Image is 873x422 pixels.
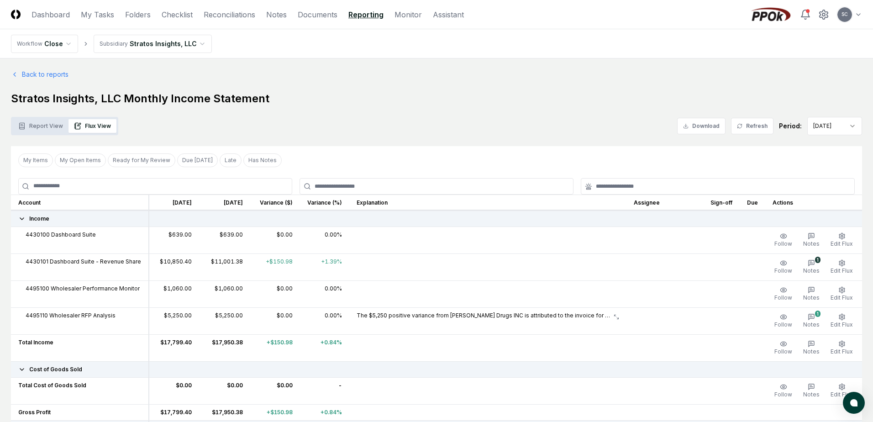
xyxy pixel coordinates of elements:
button: SC [836,6,853,23]
th: Assignee [626,195,703,211]
span: Edit Flux [831,240,853,247]
td: $10,850.40 [149,253,199,280]
span: SC [841,11,848,18]
td: 0.00% [300,280,349,307]
button: Notes [801,231,821,250]
button: Edit Flux [829,285,855,304]
span: Follow [774,348,792,355]
td: $0.00 [250,227,300,253]
button: Follow [773,231,794,250]
th: Due [740,195,765,211]
th: [DATE] [149,195,199,211]
div: 1 [815,257,820,263]
span: 4495110 Wholesaler RFP Analysis [26,311,116,320]
button: My Items [18,153,53,167]
button: Edit Flux [829,231,855,250]
td: $17,950.38 [199,404,250,420]
button: My Open Items [55,153,106,167]
td: +0.84% [300,404,349,420]
td: $17,950.38 [199,334,250,361]
span: Gross Profit [18,408,51,417]
img: Logo [11,10,21,19]
span: Edit Flux [831,348,853,355]
a: Dashboard [32,9,70,20]
div: Subsidiary [100,40,128,48]
th: Sign-off [703,195,740,211]
button: Follow [773,258,794,277]
button: Follow [773,285,794,304]
span: Edit Flux [831,391,853,398]
span: Follow [774,321,792,328]
td: $11,001.38 [199,253,250,280]
a: Notes [266,9,287,20]
td: $0.00 [250,307,300,334]
button: Ready for My Review [108,153,175,167]
td: - [300,377,349,404]
th: Variance ($) [250,195,300,211]
a: Reconciliations [204,9,255,20]
span: Edit Flux [831,294,853,301]
button: Has Notes [243,153,282,167]
button: Report View [13,119,68,133]
span: Cost of Goods Sold [29,365,82,374]
th: Actions [765,195,862,211]
a: Checklist [162,9,193,20]
button: 1Notes [801,258,821,277]
span: Notes [803,267,820,274]
button: Edit Flux [829,258,855,277]
button: 1Notes [801,311,821,331]
td: $0.00 [250,280,300,307]
span: Income [29,215,49,223]
td: +$150.98 [250,253,300,280]
span: Edit Flux [831,321,853,328]
button: Notes [801,381,821,401]
button: Notes [801,285,821,304]
button: Late [220,153,242,167]
span: Notes [803,240,820,247]
span: Notes [803,348,820,355]
td: +0.84% [300,334,349,361]
button: Flux View [68,119,116,133]
span: 4430101 Dashboard Suite - Revenue Share [26,258,141,266]
span: Follow [774,294,792,301]
a: Reporting [348,9,384,20]
span: Follow [774,391,792,398]
span: Follow [774,240,792,247]
span: Notes [803,391,820,398]
h1: Stratos Insights, LLC Monthly Income Statement [11,91,862,106]
span: Total Income [18,338,53,347]
span: Edit Flux [831,267,853,274]
th: Account [11,195,149,211]
td: $5,250.00 [149,307,199,334]
th: Variance (%) [300,195,349,211]
button: Follow [773,338,794,358]
td: $639.00 [199,227,250,253]
span: 4495100 Wholesaler Performance Monitor [26,285,140,293]
span: Notes [803,294,820,301]
td: $5,250.00 [199,307,250,334]
button: The $5,250 positive variance from [PERSON_NAME] Drugs INC is attributed to the invoice for Strato... [357,311,619,320]
p: The $5,250 positive variance from [PERSON_NAME] Drugs INC is attributed to the invoice for Strato... [357,311,612,320]
td: $1,060.00 [199,280,250,307]
button: Edit Flux [829,338,855,358]
td: $17,799.40 [149,404,199,420]
a: Documents [298,9,337,20]
td: +$150.98 [250,404,300,420]
a: My Tasks [81,9,114,20]
th: [DATE] [199,195,250,211]
button: atlas-launcher [843,392,865,414]
button: Due Today [177,153,218,167]
button: Edit Flux [829,311,855,331]
th: Explanation [349,195,626,211]
div: 1 [815,311,820,317]
button: Notes [801,338,821,358]
a: Assistant [433,9,464,20]
span: Notes [803,321,820,328]
div: Workflow [17,40,42,48]
td: 0.00% [300,227,349,253]
td: $639.00 [149,227,199,253]
td: $0.00 [250,377,300,404]
a: Back to reports [11,69,68,79]
button: Edit Flux [829,381,855,401]
td: $17,799.40 [149,334,199,361]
